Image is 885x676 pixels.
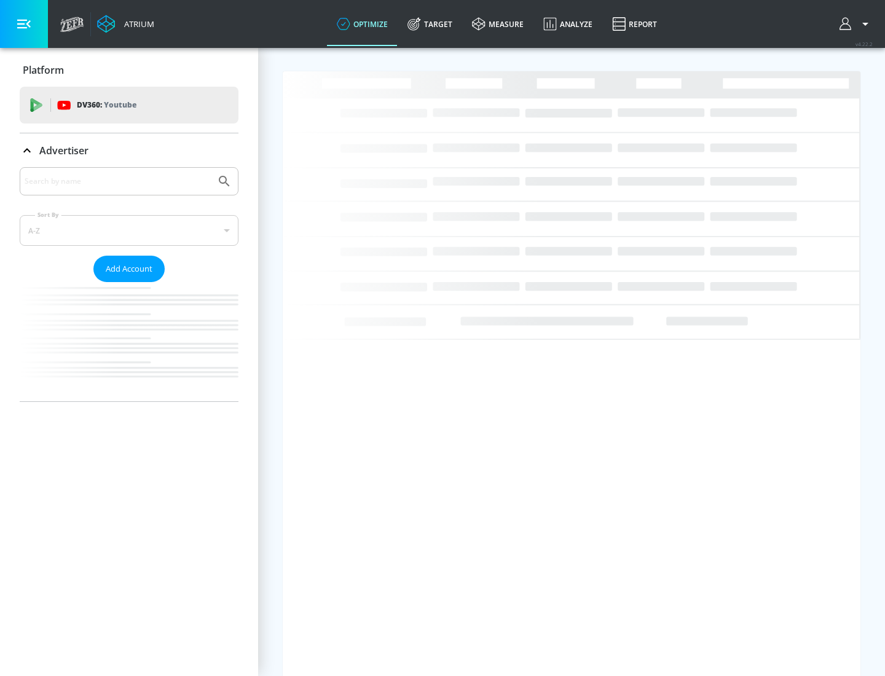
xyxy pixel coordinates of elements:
[23,63,64,77] p: Platform
[855,41,873,47] span: v 4.22.2
[39,144,88,157] p: Advertiser
[462,2,533,46] a: measure
[119,18,154,29] div: Atrium
[20,87,238,124] div: DV360: Youtube
[398,2,462,46] a: Target
[602,2,667,46] a: Report
[20,215,238,246] div: A-Z
[104,98,136,111] p: Youtube
[20,167,238,401] div: Advertiser
[533,2,602,46] a: Analyze
[97,15,154,33] a: Atrium
[20,133,238,168] div: Advertiser
[77,98,136,112] p: DV360:
[93,256,165,282] button: Add Account
[106,262,152,276] span: Add Account
[35,211,61,219] label: Sort By
[20,53,238,87] div: Platform
[20,282,238,401] nav: list of Advertiser
[327,2,398,46] a: optimize
[25,173,211,189] input: Search by name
